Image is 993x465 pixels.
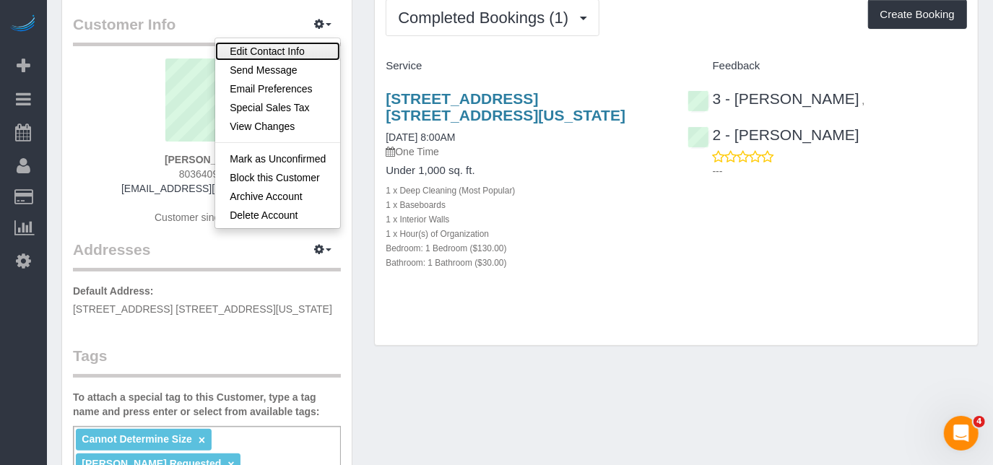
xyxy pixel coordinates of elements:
h4: Feedback [688,60,967,72]
span: Cannot Determine Size [82,433,191,445]
a: [EMAIL_ADDRESS][DOMAIN_NAME] [121,183,292,194]
span: 8036409541 [179,168,235,180]
span: , [862,95,865,106]
small: 1 x Deep Cleaning (Most Popular) [386,186,515,196]
legend: Customer Info [73,14,341,46]
a: Mark as Unconfirmed [215,149,340,168]
span: Customer since [DATE] [155,212,259,223]
a: Edit Contact Info [215,42,340,61]
small: Bedroom: 1 Bedroom ($130.00) [386,243,506,253]
a: Delete Account [215,206,340,225]
a: Special Sales Tax [215,98,340,117]
a: × [199,434,205,446]
legend: Tags [73,345,341,378]
a: Archive Account [215,187,340,206]
a: [STREET_ADDRESS] [STREET_ADDRESS][US_STATE] [386,90,625,123]
label: To attach a special tag to this Customer, type a tag name and press enter or select from availabl... [73,390,341,419]
strong: [PERSON_NAME] [165,154,249,165]
a: Email Preferences [215,79,340,98]
a: [DATE] 8:00AM [386,131,455,143]
p: --- [713,164,967,178]
iframe: Intercom live chat [944,416,979,451]
label: Default Address: [73,284,154,298]
a: Send Message [215,61,340,79]
small: 1 x Baseboards [386,200,446,210]
a: Block this Customer [215,168,340,187]
span: 4 [974,416,985,427]
span: [STREET_ADDRESS] [STREET_ADDRESS][US_STATE] [73,303,332,315]
a: 3 - [PERSON_NAME] [688,90,859,107]
small: 1 x Hour(s) of Organization [386,229,489,239]
span: Completed Bookings (1) [398,9,576,27]
small: Bathroom: 1 Bathroom ($30.00) [386,258,506,268]
a: 2 - [PERSON_NAME] [688,126,859,143]
small: 1 x Interior Walls [386,214,449,225]
p: One Time [386,144,665,159]
h4: Service [386,60,665,72]
a: View Changes [215,117,340,136]
img: Automaid Logo [9,14,38,35]
h4: Under 1,000 sq. ft. [386,165,665,177]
